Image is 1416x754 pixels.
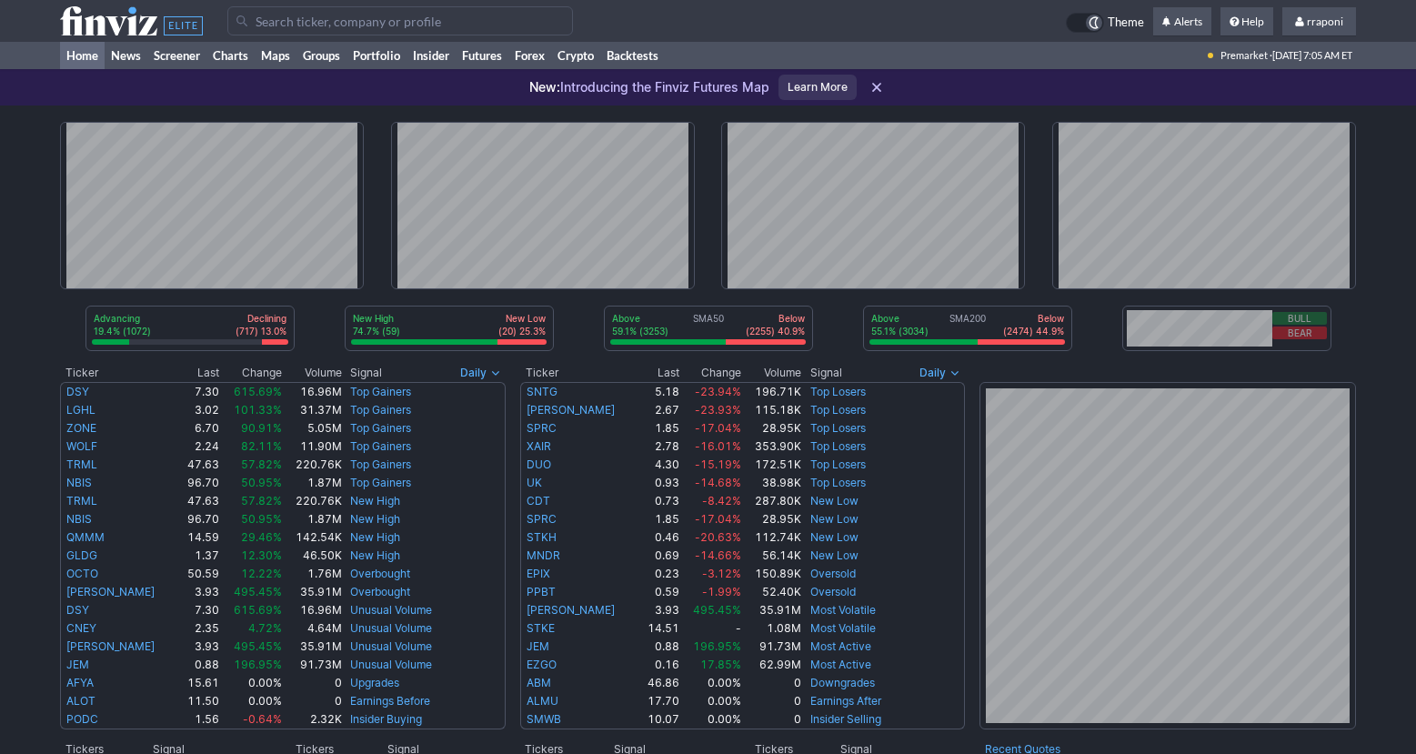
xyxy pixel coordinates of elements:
span: Daily [460,364,487,382]
td: 0 [742,692,802,710]
td: 50.59 [179,565,221,583]
td: 0.00% [220,674,282,692]
td: 0.69 [638,547,680,565]
a: New High [350,494,400,508]
span: 90.91% [241,421,282,435]
button: Signals interval [915,364,965,382]
td: 1.87M [283,510,343,528]
td: 4.64M [283,619,343,638]
td: 3.93 [179,638,221,656]
a: SNTG [527,385,557,398]
td: 4.30 [638,456,680,474]
a: Groups [296,42,346,69]
td: 2.32K [283,710,343,729]
p: (2474) 44.9% [1003,325,1064,337]
p: New Low [498,312,546,325]
span: Theme [1108,13,1144,33]
a: Maps [255,42,296,69]
a: Unusual Volume [350,658,432,671]
a: ALOT [66,694,95,708]
td: 16.96M [283,601,343,619]
p: New High [353,312,400,325]
td: 2.78 [638,437,680,456]
td: 1.85 [638,419,680,437]
a: Top Gainers [350,421,411,435]
a: SMWB [527,712,561,726]
a: Home [60,42,105,69]
td: 35.91M [283,638,343,656]
a: Downgrades [810,676,875,689]
a: Insider Buying [350,712,422,726]
span: -17.04% [695,512,741,526]
td: 0.00% [680,674,742,692]
p: Above [612,312,668,325]
span: -8.42% [702,494,741,508]
td: 0.93 [638,474,680,492]
input: Search [227,6,573,35]
a: Screener [147,42,206,69]
span: Daily [919,364,946,382]
span: -20.63% [695,530,741,544]
a: ZONE [66,421,96,435]
a: ALMU [527,694,558,708]
td: 172.51K [742,456,802,474]
span: 615.69% [234,385,282,398]
td: 142.54K [283,528,343,547]
span: 196.95% [234,658,282,671]
a: PPBT [527,585,556,598]
span: Premarket · [1220,42,1272,69]
a: Theme [1066,13,1144,33]
td: 62.99M [742,656,802,674]
p: 74.7% (59) [353,325,400,337]
a: EZGO [527,658,557,671]
a: CNEY [66,621,96,635]
a: Most Volatile [810,621,876,635]
a: EPIX [527,567,550,580]
td: 10.07 [638,710,680,729]
span: 17.85% [700,658,741,671]
td: 46.86 [638,674,680,692]
p: 59.1% (3253) [612,325,668,337]
span: 101.33% [234,403,282,417]
span: 615.69% [234,603,282,617]
th: Volume [742,364,802,382]
td: 5.18 [638,382,680,401]
a: New Low [810,494,859,508]
td: 112.74K [742,528,802,547]
a: TRML [66,494,97,508]
td: 56.14K [742,547,802,565]
a: CDT [527,494,550,508]
a: Most Active [810,658,871,671]
a: Alerts [1153,7,1211,36]
a: New High [350,548,400,562]
a: Top Losers [810,439,866,453]
td: 3.93 [179,583,221,601]
td: 11.90M [283,437,343,456]
a: QMMM [66,530,105,544]
a: New Low [810,548,859,562]
td: 28.95K [742,419,802,437]
a: Oversold [810,585,856,598]
td: 14.59 [179,528,221,547]
span: 196.95% [693,639,741,653]
td: 14.51 [638,619,680,638]
a: TRML [66,457,97,471]
span: New: [529,79,560,95]
a: Top Gainers [350,476,411,489]
td: 353.90K [742,437,802,456]
a: WOLF [66,439,97,453]
td: 16.96M [283,382,343,401]
a: Overbought [350,567,410,580]
button: Signals interval [456,364,506,382]
a: [PERSON_NAME] [527,603,615,617]
span: -3.12% [702,567,741,580]
p: Introducing the Finviz Futures Map [529,78,769,96]
td: 35.91M [742,601,802,619]
td: 7.30 [179,382,221,401]
td: 0 [283,692,343,710]
a: DUO [527,457,551,471]
td: 0.73 [638,492,680,510]
td: 220.76K [283,492,343,510]
th: Change [680,364,742,382]
p: Below [746,312,805,325]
